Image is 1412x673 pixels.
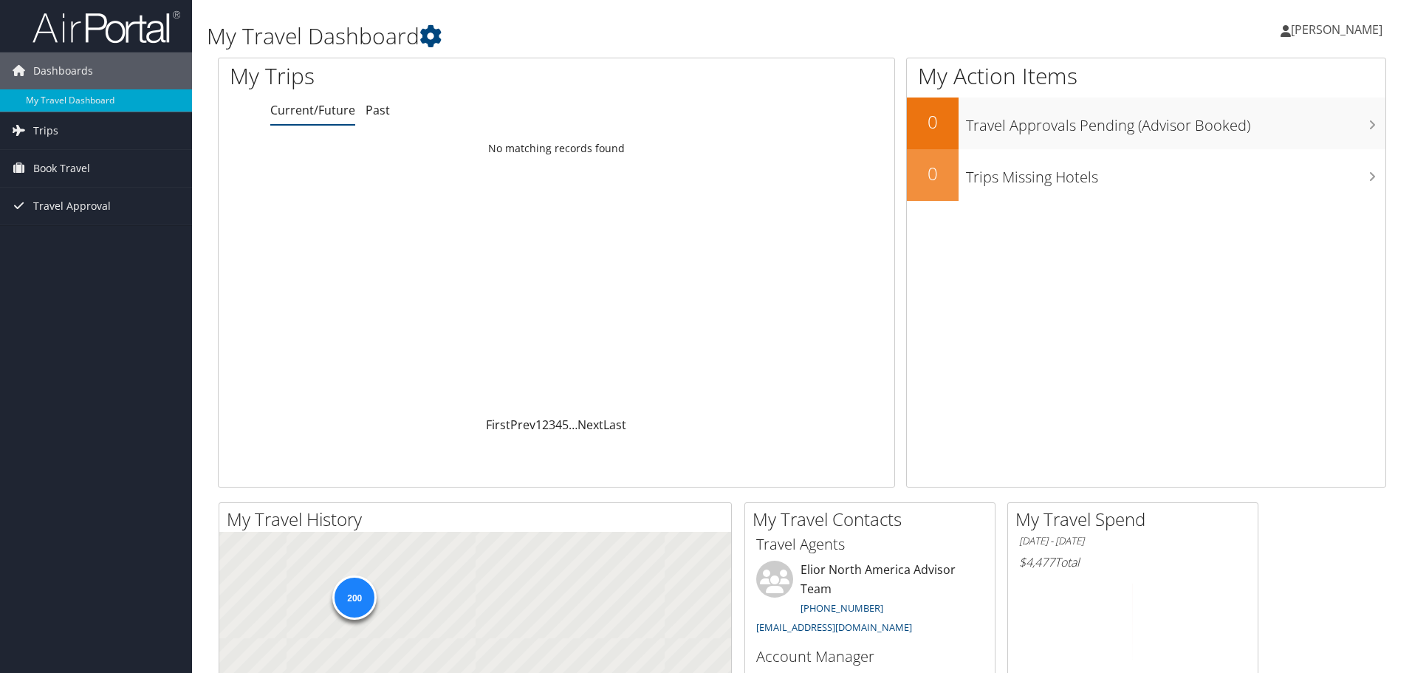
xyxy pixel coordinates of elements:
[33,112,58,149] span: Trips
[510,417,535,433] a: Prev
[227,507,731,532] h2: My Travel History
[966,108,1385,136] h3: Travel Approvals Pending (Advisor Booked)
[542,417,549,433] a: 2
[907,149,1385,201] a: 0Trips Missing Hotels
[270,102,355,118] a: Current/Future
[756,646,984,667] h3: Account Manager
[32,10,180,44] img: airportal-logo.png
[332,575,377,620] div: 200
[486,417,510,433] a: First
[366,102,390,118] a: Past
[555,417,562,433] a: 4
[749,561,991,640] li: Elior North America Advisor Team
[1019,534,1247,548] h6: [DATE] - [DATE]
[907,98,1385,149] a: 0Travel Approvals Pending (Advisor Booked)
[907,61,1385,92] h1: My Action Items
[569,417,578,433] span: …
[219,135,894,162] td: No matching records found
[907,109,959,134] h2: 0
[207,21,1001,52] h1: My Travel Dashboard
[1281,7,1397,52] a: [PERSON_NAME]
[33,188,111,225] span: Travel Approval
[1291,21,1382,38] span: [PERSON_NAME]
[756,534,984,555] h3: Travel Agents
[535,417,542,433] a: 1
[1019,554,1247,570] h6: Total
[603,417,626,433] a: Last
[966,160,1385,188] h3: Trips Missing Hotels
[33,52,93,89] span: Dashboards
[578,417,603,433] a: Next
[1019,554,1055,570] span: $4,477
[1015,507,1258,532] h2: My Travel Spend
[562,417,569,433] a: 5
[33,150,90,187] span: Book Travel
[549,417,555,433] a: 3
[801,601,883,615] a: [PHONE_NUMBER]
[907,161,959,186] h2: 0
[753,507,995,532] h2: My Travel Contacts
[230,61,602,92] h1: My Trips
[756,621,912,634] a: [EMAIL_ADDRESS][DOMAIN_NAME]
